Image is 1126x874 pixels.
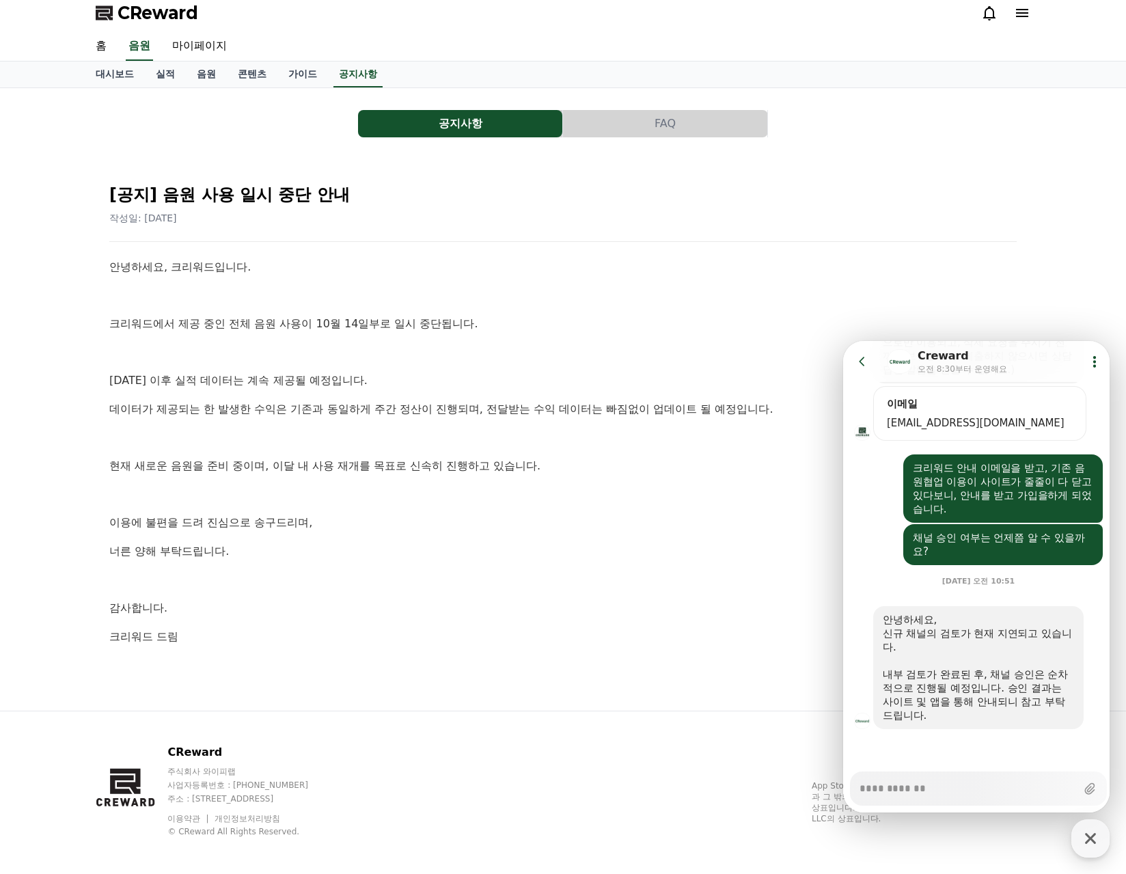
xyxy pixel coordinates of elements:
a: 대시보드 [85,62,145,87]
p: 사업자등록번호 : [PHONE_NUMBER] [167,780,334,791]
p: App Store, iCloud, iCloud Drive 및 iTunes Store는 미국과 그 밖의 나라 및 지역에서 등록된 Apple Inc.의 서비스 상표입니다. Goo... [812,780,1030,824]
span: CReward [118,2,198,24]
p: [DATE] 이후 실적 데이터는 계속 제공될 예정입니다. [109,372,1017,390]
p: 현재 새로운 음원을 준비 중이며, 이달 내 사용 재개를 목표로 신속히 진행하고 있습니다. [109,457,1017,475]
a: 홈 [85,32,118,61]
p: 데이터가 제공되는 한 발생한 수익은 기존과 동일하게 주간 정산이 진행되며, 전달받는 수익 데이터는 빠짐없이 업데이트 될 예정입니다. [109,400,1017,418]
button: FAQ [563,110,767,137]
a: 음원 [126,32,153,61]
p: © CReward All Rights Reserved. [167,826,334,837]
iframe: Channel chat [843,341,1110,812]
a: CReward [96,2,198,24]
p: 크리워드에서 제공 중인 전체 음원 사용이 10월 14일부로 일시 중단됩니다. [109,315,1017,333]
p: 감사합니다. [109,599,1017,617]
p: 크리워드 드림 [109,628,1017,646]
a: FAQ [563,110,768,137]
p: 주식회사 와이피랩 [167,766,334,777]
a: 공지사항 [358,110,563,137]
a: 콘텐츠 [227,62,277,87]
span: 작성일: [DATE] [109,213,177,223]
a: 음원 [186,62,227,87]
a: 개인정보처리방침 [215,814,280,823]
a: 실적 [145,62,186,87]
a: 가이드 [277,62,328,87]
button: 공지사항 [358,110,562,137]
a: 목록 [109,656,1017,686]
p: 안녕하세요, 크리워드입니다. [109,258,1017,276]
a: 공지사항 [333,62,383,87]
p: CReward [167,744,334,761]
h2: [공지] 음원 사용 일시 중단 안내 [109,184,1017,206]
a: 마이페이지 [161,32,238,61]
a: 이용약관 [167,814,210,823]
p: 이용에 불편을 드려 진심으로 송구드리며, [109,514,1017,532]
p: 주소 : [STREET_ADDRESS] [167,793,334,804]
p: 너른 양해 부탁드립니다. [109,543,1017,560]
